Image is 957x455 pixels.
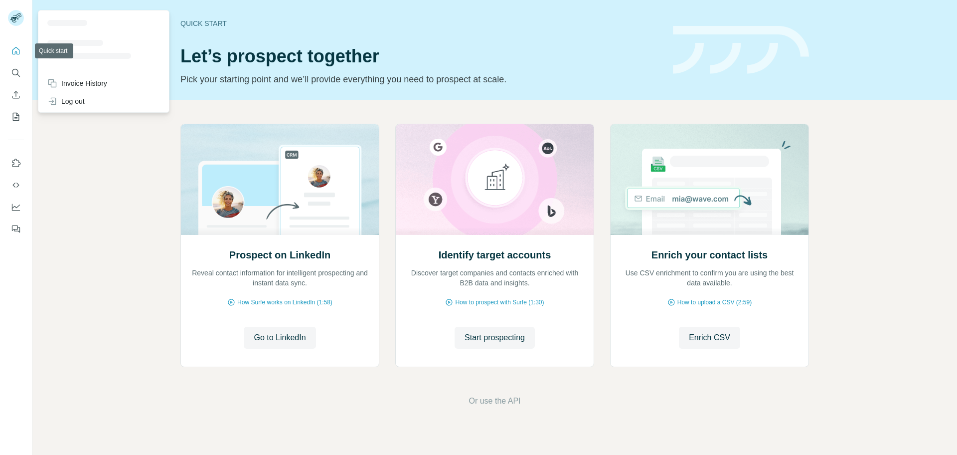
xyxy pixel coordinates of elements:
[244,327,316,349] button: Go to LinkedIn
[254,332,306,344] span: Go to LinkedIn
[469,395,520,407] button: Or use the API
[673,26,809,74] img: banner
[47,96,85,106] div: Log out
[406,268,584,288] p: Discover target companies and contacts enriched with B2B data and insights.
[8,86,24,104] button: Enrich CSV
[651,248,768,262] h2: Enrich your contact lists
[180,18,661,28] div: Quick start
[689,332,730,344] span: Enrich CSV
[180,72,661,86] p: Pick your starting point and we’ll provide everything you need to prospect at scale.
[8,108,24,126] button: My lists
[8,220,24,238] button: Feedback
[439,248,551,262] h2: Identify target accounts
[621,268,798,288] p: Use CSV enrichment to confirm you are using the best data available.
[455,327,535,349] button: Start prospecting
[180,46,661,66] h1: Let’s prospect together
[180,124,379,235] img: Prospect on LinkedIn
[8,176,24,194] button: Use Surfe API
[191,268,369,288] p: Reveal contact information for intelligent prospecting and instant data sync.
[229,248,330,262] h2: Prospect on LinkedIn
[47,78,107,88] div: Invoice History
[610,124,809,235] img: Enrich your contact lists
[677,298,752,307] span: How to upload a CSV (2:59)
[8,64,24,82] button: Search
[455,298,544,307] span: How to prospect with Surfe (1:30)
[395,124,594,235] img: Identify target accounts
[8,198,24,216] button: Dashboard
[679,327,740,349] button: Enrich CSV
[8,42,24,60] button: Quick start
[237,298,332,307] span: How Surfe works on LinkedIn (1:58)
[8,154,24,172] button: Use Surfe on LinkedIn
[465,332,525,344] span: Start prospecting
